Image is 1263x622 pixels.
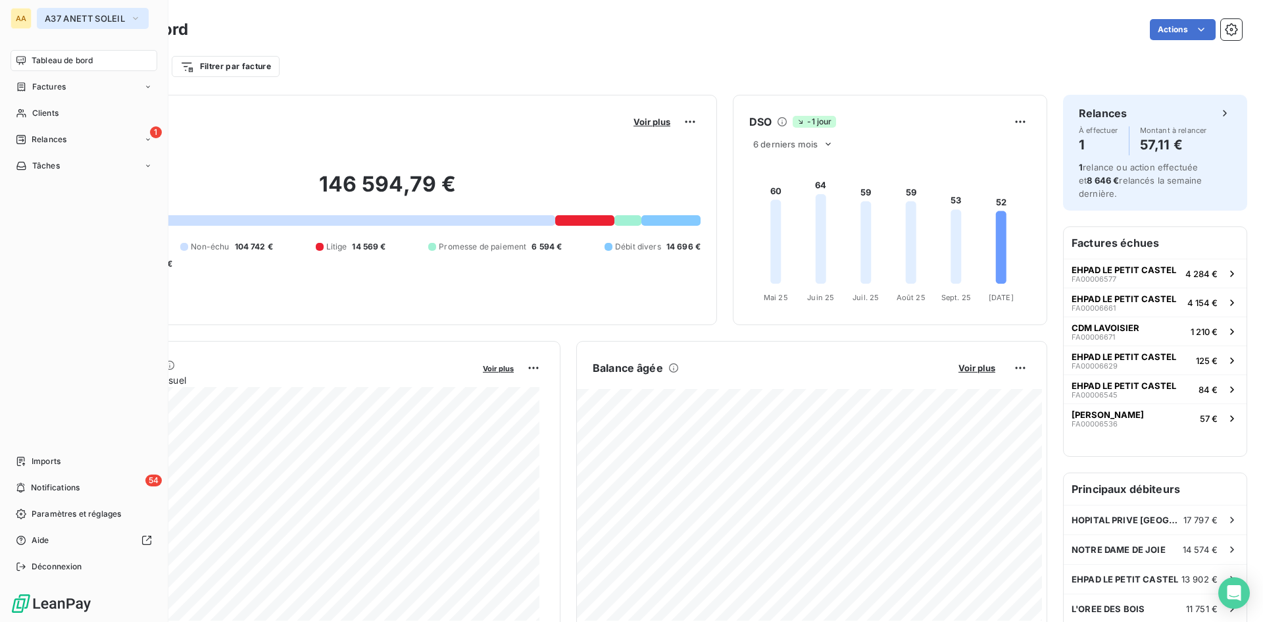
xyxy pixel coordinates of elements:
a: Aide [11,530,157,551]
span: Clients [32,107,59,119]
button: EHPAD LE PETIT CASTELFA000065774 284 € [1064,259,1247,288]
span: Notifications [31,482,80,494]
span: 11 751 € [1186,604,1218,614]
span: HOPITAL PRIVE [GEOGRAPHIC_DATA] [1072,515,1183,525]
span: 6 594 € [532,241,562,253]
div: Open Intercom Messenger [1218,577,1250,609]
span: 1 [1079,162,1083,172]
h6: Factures échues [1064,227,1247,259]
button: Filtrer par facture [172,56,280,77]
span: FA00006536 [1072,420,1118,428]
span: 84 € [1199,384,1218,395]
span: 57 € [1200,413,1218,424]
span: À effectuer [1079,126,1118,134]
span: 54 [145,475,162,486]
span: FA00006671 [1072,333,1115,341]
div: AA [11,8,32,29]
span: Voir plus [958,363,995,373]
span: EHPAD LE PETIT CASTEL [1072,294,1176,304]
span: 125 € [1196,355,1218,366]
span: FA00006661 [1072,304,1116,312]
h6: DSO [749,114,772,130]
span: Tableau de bord [32,55,93,66]
span: 4 154 € [1187,298,1218,308]
span: FA00006629 [1072,362,1118,370]
tspan: [DATE] [989,293,1014,302]
tspan: Août 25 [897,293,926,302]
tspan: Juin 25 [807,293,834,302]
h6: Balance âgée [593,360,663,376]
span: Factures [32,81,66,93]
span: FA00006577 [1072,275,1116,283]
span: relance ou action effectuée et relancés la semaine dernière. [1079,162,1202,199]
h2: 146 594,79 € [74,171,701,211]
tspan: Juil. 25 [853,293,879,302]
button: EHPAD LE PETIT CASTELFA000066614 154 € [1064,288,1247,317]
span: -1 jour [793,116,835,128]
button: Voir plus [954,362,999,374]
span: 14 574 € [1183,544,1218,555]
span: Relances [32,134,66,145]
span: A37 ANETT SOLEIL [45,13,125,24]
button: EHPAD LE PETIT CASTELFA00006629125 € [1064,346,1247,375]
span: 14 696 € [666,241,701,253]
span: [PERSON_NAME] [1072,409,1144,420]
h4: 1 [1079,134,1118,155]
tspan: Sept. 25 [941,293,971,302]
span: 8 646 € [1087,175,1119,186]
span: Litige [326,241,347,253]
span: CDM LAVOISIER [1072,323,1139,333]
span: EHPAD LE PETIT CASTEL [1072,351,1176,362]
span: Voir plus [483,364,514,373]
span: Aide [32,534,49,546]
button: Voir plus [479,362,518,374]
span: 1 210 € [1191,326,1218,337]
span: Montant à relancer [1140,126,1207,134]
span: Chiffre d'affaires mensuel [74,373,474,387]
span: Débit divers [615,241,661,253]
span: NOTRE DAME DE JOIE [1072,544,1166,555]
span: 1 [150,126,162,138]
button: CDM LAVOISIERFA000066711 210 € [1064,317,1247,346]
button: [PERSON_NAME]FA0000653657 € [1064,403,1247,432]
span: 104 742 € [235,241,273,253]
button: EHPAD LE PETIT CASTELFA0000654584 € [1064,375,1247,403]
span: Déconnexion [32,561,82,573]
span: FA00006545 [1072,391,1118,399]
span: Tâches [32,160,60,172]
button: Voir plus [630,116,674,128]
span: 4 284 € [1185,269,1218,279]
span: Paramètres et réglages [32,508,121,520]
button: Actions [1150,19,1216,40]
span: EHPAD LE PETIT CASTEL [1072,574,1178,584]
span: Promesse de paiement [439,241,526,253]
span: Imports [32,455,61,467]
h6: Relances [1079,105,1127,121]
img: Logo LeanPay [11,593,92,614]
span: L'OREE DES BOIS [1072,604,1145,614]
span: EHPAD LE PETIT CASTEL [1072,265,1176,275]
span: Non-échu [191,241,229,253]
span: Voir plus [633,117,670,127]
span: 13 902 € [1181,574,1218,584]
h6: Principaux débiteurs [1064,473,1247,505]
h4: 57,11 € [1140,134,1207,155]
span: 6 derniers mois [753,139,818,149]
span: EHPAD LE PETIT CASTEL [1072,380,1176,391]
tspan: Mai 25 [764,293,788,302]
span: 14 569 € [352,241,385,253]
span: 17 797 € [1183,515,1218,525]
